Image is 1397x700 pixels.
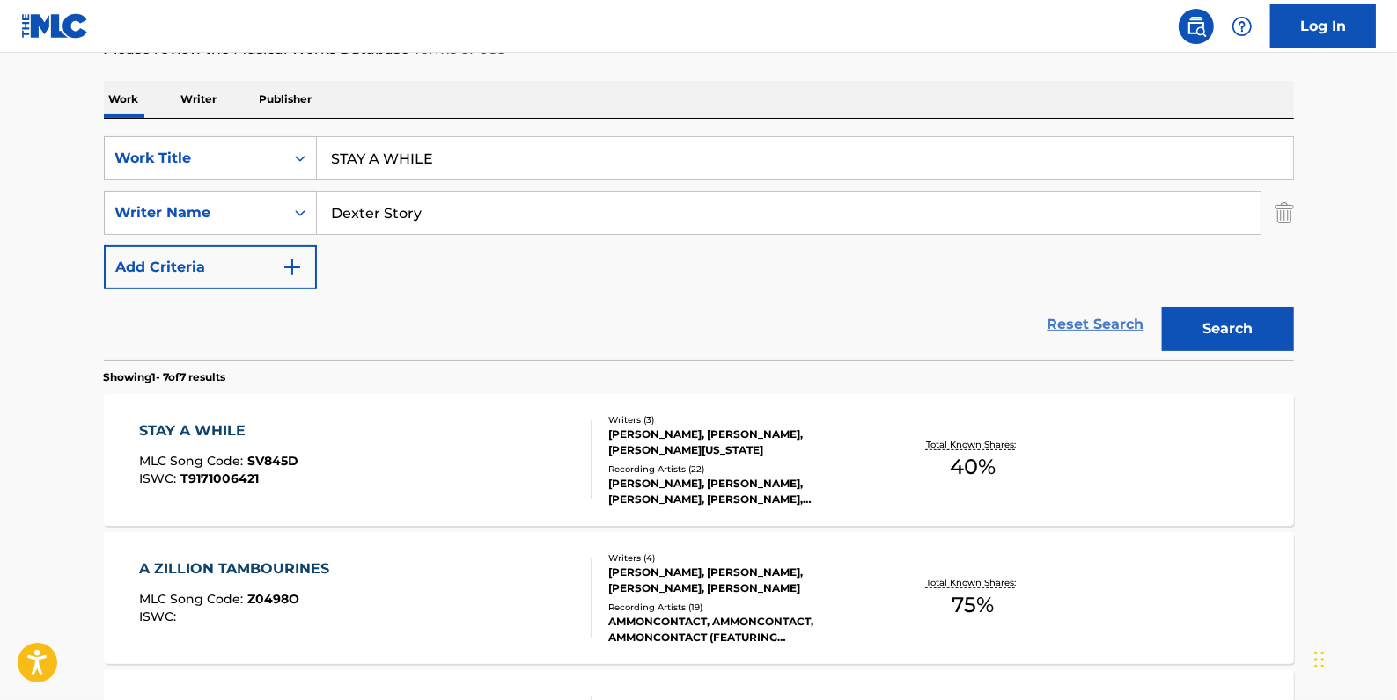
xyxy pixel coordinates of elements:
img: 9d2ae6d4665cec9f34b9.svg [282,257,303,278]
div: A ZILLION TAMBOURINES [139,558,338,580]
div: Writers ( 3 ) [608,413,874,427]
p: Total Known Shares: [926,576,1020,589]
span: 75 % [952,589,994,621]
button: Add Criteria [104,245,317,289]
div: Writer Name [115,202,274,223]
div: Writers ( 4 ) [608,551,874,565]
span: Z0498O [247,591,299,607]
form: Search Form [104,136,1294,360]
span: MLC Song Code : [139,453,247,469]
span: ISWC : [139,470,180,486]
a: Reset Search [1039,305,1153,344]
div: [PERSON_NAME], [PERSON_NAME], [PERSON_NAME][US_STATE] [608,427,874,458]
div: Drag [1314,633,1325,686]
span: 40 % [950,451,996,483]
div: STAY A WHILE [139,420,298,441]
div: Work Title [115,148,274,169]
a: Log In [1270,4,1376,48]
a: Public Search [1179,9,1214,44]
span: MLC Song Code : [139,591,247,607]
p: Publisher [254,81,318,118]
span: ISWC : [139,609,180,624]
div: Help [1224,9,1260,44]
button: Search [1162,307,1294,351]
p: Total Known Shares: [926,438,1020,451]
a: A ZILLION TAMBOURINESMLC Song Code:Z0498OISWC:Writers (4)[PERSON_NAME], [PERSON_NAME], [PERSON_NA... [104,532,1294,664]
span: SV845D [247,453,298,469]
img: help [1232,16,1253,37]
div: AMMONCONTACT, AMMONCONTACT, AMMONCONTACT (FEATURING [PERSON_NAME]), AMMONCONTACT|[PERSON_NAME], A... [608,614,874,645]
div: Recording Artists ( 19 ) [608,601,874,614]
span: T9171006421 [180,470,259,486]
p: Showing 1 - 7 of 7 results [104,369,226,385]
div: [PERSON_NAME], [PERSON_NAME], [PERSON_NAME], [PERSON_NAME], [PERSON_NAME] [608,476,874,507]
a: STAY A WHILEMLC Song Code:SV845DISWC:T9171006421Writers (3)[PERSON_NAME], [PERSON_NAME], [PERSON_... [104,394,1294,526]
iframe: Chat Widget [1309,616,1397,700]
img: search [1186,16,1207,37]
div: [PERSON_NAME], [PERSON_NAME], [PERSON_NAME], [PERSON_NAME] [608,565,874,596]
img: Delete Criterion [1275,191,1294,235]
p: Work [104,81,144,118]
img: MLC Logo [21,13,89,39]
div: Recording Artists ( 22 ) [608,463,874,476]
p: Writer [176,81,223,118]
